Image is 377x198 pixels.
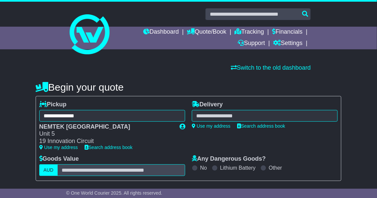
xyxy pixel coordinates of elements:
[39,138,173,145] div: 19 Innovation Circuit
[39,130,173,138] div: Unit 5
[269,165,282,171] label: Other
[36,82,342,93] h4: Begin your quote
[192,101,223,108] label: Delivery
[192,155,266,163] label: Any Dangerous Goods?
[39,145,78,150] a: Use my address
[237,123,285,129] a: Search address book
[220,165,256,171] label: Lithium Battery
[238,38,265,49] a: Support
[85,145,133,150] a: Search address book
[192,123,230,129] a: Use my address
[66,190,163,196] span: © One World Courier 2025. All rights reserved.
[272,27,303,38] a: Financials
[231,64,311,71] a: Switch to the old dashboard
[39,123,173,131] div: NEMTEK [GEOGRAPHIC_DATA]
[143,27,179,38] a: Dashboard
[39,164,58,176] label: AUD
[187,27,226,38] a: Quote/Book
[235,27,264,38] a: Tracking
[200,165,207,171] label: No
[273,38,303,49] a: Settings
[39,101,67,108] label: Pickup
[39,155,79,163] label: Goods Value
